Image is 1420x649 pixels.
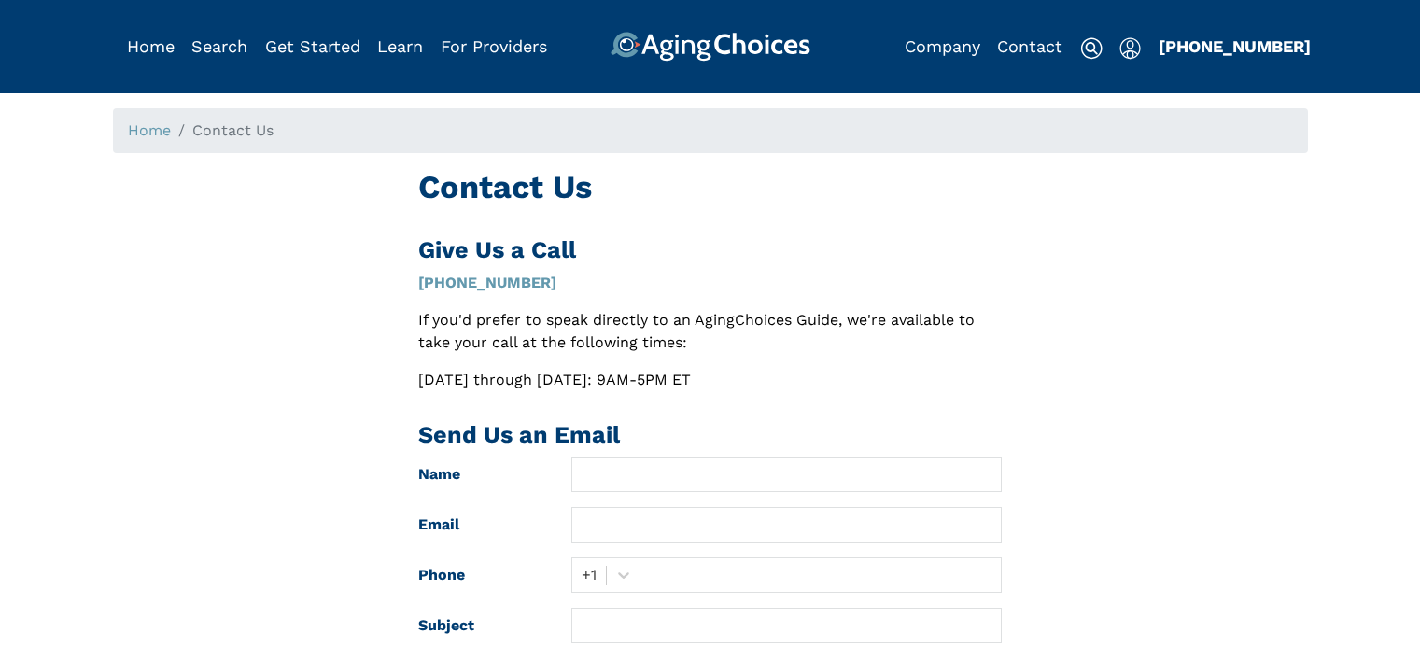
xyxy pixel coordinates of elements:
img: user-icon.svg [1119,37,1141,60]
p: [DATE] through [DATE]: 9AM-5PM ET [418,369,1002,391]
a: Company [905,36,980,56]
a: Search [191,36,247,56]
label: Phone [404,557,557,593]
nav: breadcrumb [113,108,1308,153]
a: [PHONE_NUMBER] [1159,36,1311,56]
span: Contact Us [192,121,274,139]
p: If you'd prefer to speak directly to an AgingChoices Guide, we're available to take your call at ... [418,309,1002,354]
img: AgingChoices [610,32,809,62]
a: [PHONE_NUMBER] [418,274,556,291]
label: Name [404,457,557,492]
a: Home [128,121,171,139]
a: Learn [377,36,423,56]
h2: Give Us a Call [418,236,1002,264]
div: Popover trigger [191,32,247,62]
h1: Contact Us [418,168,1002,206]
h2: Send Us an Email [418,421,1002,449]
a: Get Started [265,36,360,56]
img: search-icon.svg [1080,37,1103,60]
a: For Providers [441,36,547,56]
a: Home [127,36,175,56]
label: Subject [404,608,557,643]
label: Email [404,507,557,543]
div: Popover trigger [1119,32,1141,62]
a: Contact [997,36,1062,56]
